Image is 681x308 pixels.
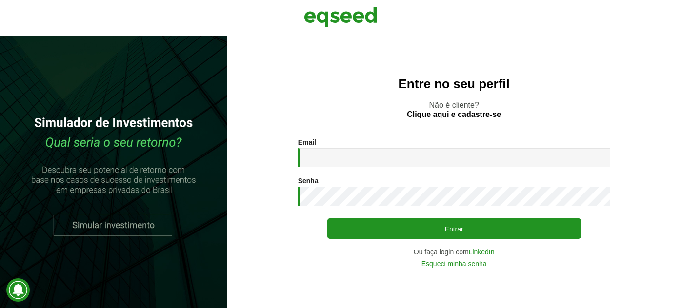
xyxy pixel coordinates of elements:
[298,139,316,146] label: Email
[469,249,495,255] a: LinkedIn
[304,5,377,29] img: EqSeed Logo
[407,111,501,118] a: Clique aqui e cadastre-se
[246,77,661,91] h2: Entre no seu perfil
[298,177,319,184] label: Senha
[327,218,581,239] button: Entrar
[421,260,487,267] a: Esqueci minha senha
[298,249,610,255] div: Ou faça login com
[246,100,661,119] p: Não é cliente?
